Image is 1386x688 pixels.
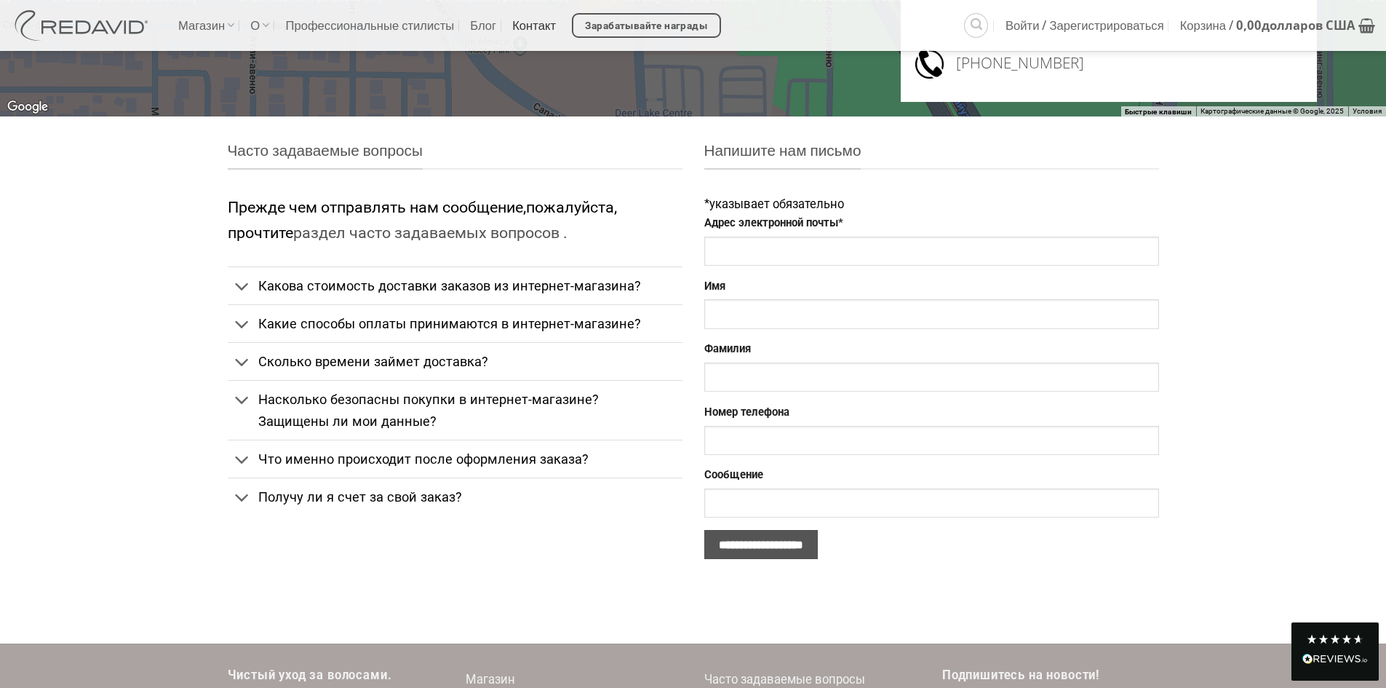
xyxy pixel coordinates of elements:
a: Переключать Какова стоимость доставки заказов из интернет-магазина? [228,266,682,304]
font: Войти / Зарегистрироваться [1005,17,1164,33]
img: REVIEWS.io [1302,654,1368,664]
font: Номер телефона [704,406,789,419]
font: долларов США [1262,17,1355,33]
a: Переключать Что именно происходит после оформления заказа? [228,440,682,478]
button: Переключать [228,347,258,379]
a: раздел часто задаваемых вопросов . [293,224,567,242]
div: Прочитать все отзывы [1291,622,1379,681]
font: Имя [704,280,725,293]
button: Переключать [228,271,258,303]
font: Адрес электронной почты [704,216,838,229]
button: Переключать [228,309,258,341]
font: Какова стоимость доставки заказов из интернет-магазина? [258,278,641,293]
font: Какие способы оплаты принимаются в интернет-магазине? [258,316,641,331]
a: Переключать Насколько безопасны покупки в интернет-магазине? Защищены ли мои данные? [228,380,682,439]
font: Что именно происходит после оформления заказа? [258,451,589,467]
button: Переключать [228,385,258,417]
div: 4,8 звезды [1306,633,1364,645]
font: Быстрые клавиши [1125,108,1192,116]
font: [PHONE_NUMBER] [956,52,1084,73]
font: Магазин [466,673,515,687]
font: Напишите нам письмо [704,140,861,160]
button: Переключать [228,444,258,476]
a: Поиск [964,13,988,37]
font: Получу ли я счет за свой заказ? [258,489,462,505]
font: Зарабатывайте награды [585,20,707,31]
img: Google [4,98,52,116]
a: Переключать Какие способы оплаты принимаются в интернет-магазине? [228,304,682,342]
font: Сколько времени займет доставка? [258,354,488,369]
button: Переключать [228,482,258,514]
font: Сообщение [704,468,763,481]
font: Насколько безопасны покупки в интернет-магазине? Защищены ли мои данные? [258,392,599,428]
font: Прежде чем отправлять нам сообщение, [228,198,526,216]
font: Фамилия [704,342,751,355]
a: Переключать Сколько времени займет доставка? [228,342,682,380]
font: Корзина / [1180,17,1233,33]
font: указывает обязательно [709,197,844,211]
font: О [250,17,260,33]
a: Переключать Получу ли я счет за свой заказ? [228,478,682,515]
a: Условия (ссылка откроется в новой вкладке) [1353,107,1382,115]
font: Контакт [512,17,556,33]
font: Картографические данные © Google, 2025 [1200,107,1344,115]
font: 0,00 [1236,17,1262,33]
font: Часто задаваемые вопросы [704,673,865,687]
img: Продукция для салонов REDAVID | США [11,10,156,41]
a: Открыть эту область в Google Картах (в новом окне) [4,98,52,116]
font: Подпишитесь на новости! [942,668,1100,682]
font: Профессиональные стилисты [285,17,454,33]
font: Блог [470,17,496,33]
font: Часто задаваемые вопросы [228,140,423,160]
font: Условия [1353,107,1382,115]
button: Быстрые клавиши [1125,106,1192,117]
a: Зарабатывайте награды [572,13,721,38]
font: Магазин [178,17,225,33]
div: Прочитать все отзывы [1302,651,1368,670]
